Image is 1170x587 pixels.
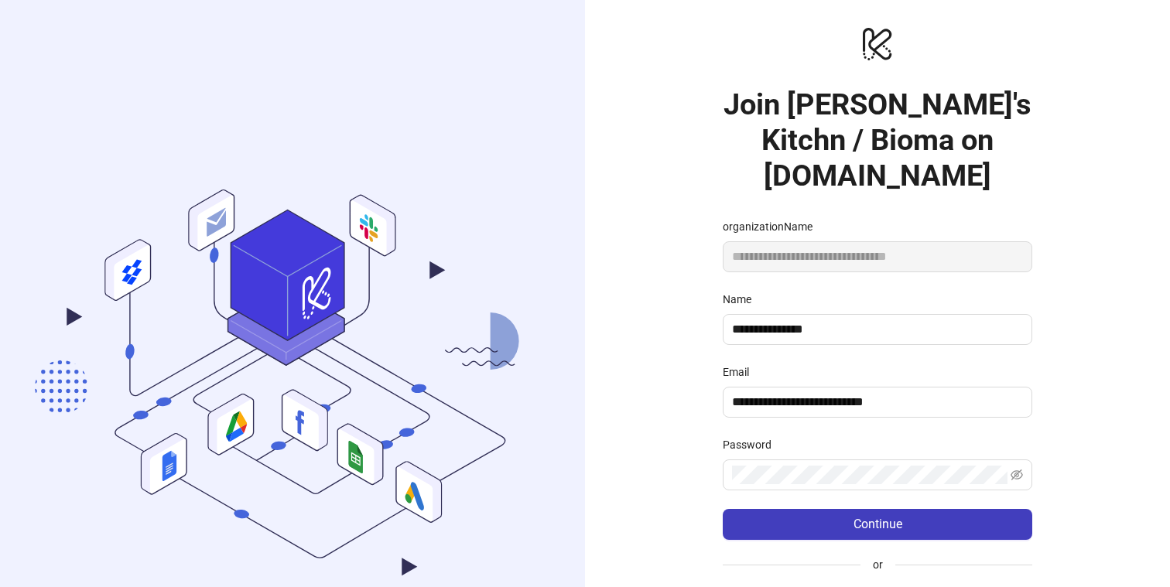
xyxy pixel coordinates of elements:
input: Password [732,466,1007,484]
input: Name [732,320,1020,339]
span: or [860,556,895,573]
label: Password [723,436,782,453]
label: Email [723,363,759,381]
label: Name [723,291,761,308]
span: eye-invisible [1011,469,1023,481]
label: organizationName [723,218,823,235]
span: Continue [854,517,902,531]
input: Email [732,393,1020,411]
input: organizationName [723,241,1032,272]
h1: Join [PERSON_NAME]'s Kitchn / Bioma on [DOMAIN_NAME] [723,87,1032,193]
button: Continue [723,509,1032,540]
